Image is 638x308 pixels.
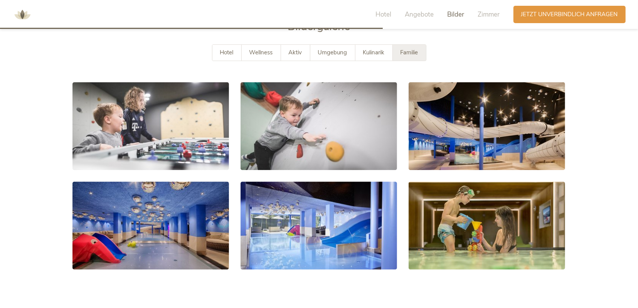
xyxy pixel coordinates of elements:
[363,49,385,56] span: Kulinarik
[376,10,392,19] span: Hotel
[521,10,618,19] span: Jetzt unverbindlich anfragen
[220,49,234,56] span: Hotel
[289,49,302,56] span: Aktiv
[11,12,34,17] a: AMONTI & LUNARIS Wellnessresort
[11,3,34,26] img: AMONTI & LUNARIS Wellnessresort
[318,49,347,56] span: Umgebung
[448,10,465,19] span: Bilder
[401,49,418,56] span: Familie
[405,10,434,19] span: Angebote
[249,49,273,56] span: Wellness
[478,10,500,19] span: Zimmer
